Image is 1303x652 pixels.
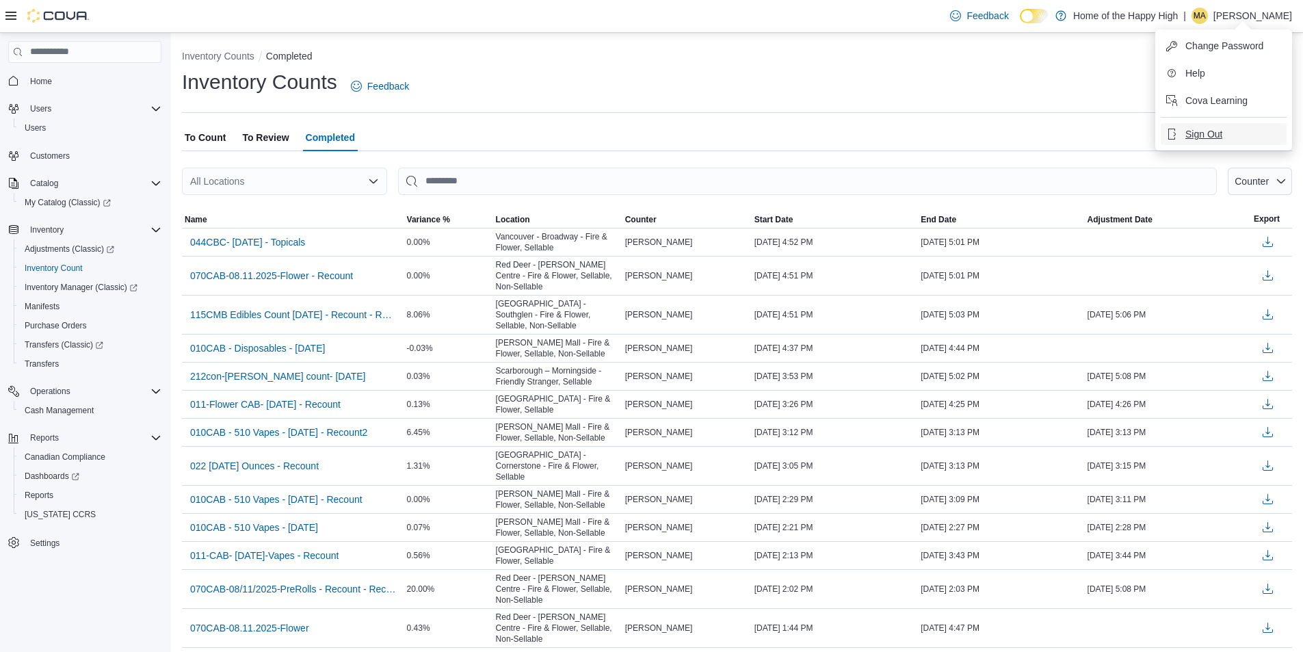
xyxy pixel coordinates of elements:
div: [DATE] 2:29 PM [752,491,918,508]
span: Inventory [25,222,161,238]
div: [GEOGRAPHIC_DATA] - Cornerstone - Fire & Flower, Sellable [493,447,622,485]
div: [DATE] 2:02 PM [752,581,918,597]
div: 6.45% [404,424,493,441]
span: Transfers (Classic) [19,337,161,353]
span: Inventory Manager (Classic) [19,279,161,296]
span: Customers [25,147,161,164]
div: [DATE] 5:01 PM [918,234,1084,250]
div: 20.00% [404,581,493,597]
div: Vancouver - Broadway - Fire & Flower, Sellable [493,229,622,256]
span: Inventory [30,224,64,235]
span: Adjustments (Classic) [25,244,114,255]
button: Users [14,118,167,138]
span: Export [1254,213,1280,224]
button: Counter [1228,168,1292,195]
div: Red Deer - [PERSON_NAME] Centre - Fire & Flower, Sellable, Non-Sellable [493,257,622,295]
div: [DATE] 3:09 PM [918,491,1084,508]
div: [GEOGRAPHIC_DATA] - Fire & Flower, Sellable [493,391,622,418]
a: Canadian Compliance [19,449,111,465]
button: 010CAB - 510 Vapes - [DATE] [185,517,324,538]
div: [DATE] 5:08 PM [1085,581,1251,597]
button: Reports [3,428,167,447]
span: Inventory Manager (Classic) [25,282,137,293]
button: Transfers [14,354,167,374]
div: 0.00% [404,268,493,284]
span: Purchase Orders [25,320,87,331]
span: Customers [30,151,70,161]
span: Operations [30,386,70,397]
div: [DATE] 4:26 PM [1085,396,1251,413]
img: Cova [27,9,89,23]
button: Settings [3,532,167,552]
div: [DATE] 2:27 PM [918,519,1084,536]
span: [US_STATE] CCRS [25,509,96,520]
button: 010CAB - Disposables - [DATE] [185,338,330,358]
div: [DATE] 2:21 PM [752,519,918,536]
div: [DATE] 2:13 PM [752,547,918,564]
a: Customers [25,148,75,164]
div: Red Deer - [PERSON_NAME] Centre - Fire & Flower, Sellable, Non-Sellable [493,570,622,608]
span: [PERSON_NAME] [625,399,693,410]
div: [DATE] 3:43 PM [918,547,1084,564]
a: Inventory Manager (Classic) [14,278,167,297]
span: 010CAB - Disposables - [DATE] [190,341,325,355]
a: Adjustments (Classic) [19,241,120,257]
span: Canadian Compliance [19,449,161,465]
div: [DATE] 3:13 PM [918,424,1084,441]
span: Dashboards [25,471,79,482]
a: Inventory Manager (Classic) [19,279,143,296]
div: [DATE] 4:47 PM [918,620,1084,636]
a: Transfers [19,356,64,372]
button: Manifests [14,297,167,316]
span: Change Password [1185,39,1263,53]
a: My Catalog (Classic) [19,194,116,211]
a: Purchase Orders [19,317,92,334]
button: Catalog [3,174,167,193]
button: 070CAB-08.11.2025-Flower - Recount [185,265,358,286]
button: [US_STATE] CCRS [14,505,167,524]
span: Transfers [19,356,161,372]
a: Feedback [945,2,1014,29]
span: To Review [242,124,289,151]
div: [PERSON_NAME] Mall - Fire & Flower, Sellable, Non-Sellable [493,335,622,362]
span: Reports [25,430,161,446]
div: 8.06% [404,307,493,323]
input: Dark Mode [1020,9,1049,23]
span: 070CAB-08.11.2025-Flower - Recount [190,269,353,283]
button: 115CMB Edibles Count [DATE] - Recount - Recount - Recount - Recount - Recount [185,304,402,325]
a: Manifests [19,298,65,315]
div: [DATE] 3:26 PM [752,396,918,413]
button: Counter [622,211,752,228]
a: Feedback [345,73,414,100]
button: 022 [DATE] Ounces - Recount [185,456,324,476]
div: Milagros Argoso [1192,8,1208,24]
a: Dashboards [14,467,167,486]
div: 0.03% [404,368,493,384]
div: [DATE] 3:05 PM [752,458,918,474]
span: Transfers [25,358,59,369]
span: Canadian Compliance [25,452,105,462]
span: [PERSON_NAME] [625,550,693,561]
button: Reports [25,430,64,446]
span: Settings [25,534,161,551]
div: 0.56% [404,547,493,564]
span: 010CAB - 510 Vapes - [DATE] - Recount2 [190,426,367,439]
span: [PERSON_NAME] [625,494,693,505]
span: Dashboards [19,468,161,484]
div: [DATE] 3:13 PM [918,458,1084,474]
div: 0.13% [404,396,493,413]
span: Purchase Orders [19,317,161,334]
span: Home [25,73,161,90]
span: Start Date [754,214,793,225]
button: Start Date [752,211,918,228]
span: My Catalog (Classic) [25,197,111,208]
span: Counter [1235,176,1269,187]
div: [GEOGRAPHIC_DATA] - Southglen - Fire & Flower, Sellable, Non-Sellable [493,296,622,334]
span: [PERSON_NAME] [625,460,693,471]
div: [DATE] 4:51 PM [752,268,918,284]
div: -0.03% [404,340,493,356]
div: [DATE] 4:37 PM [752,340,918,356]
span: Name [185,214,207,225]
button: Cova Learning [1161,90,1287,112]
